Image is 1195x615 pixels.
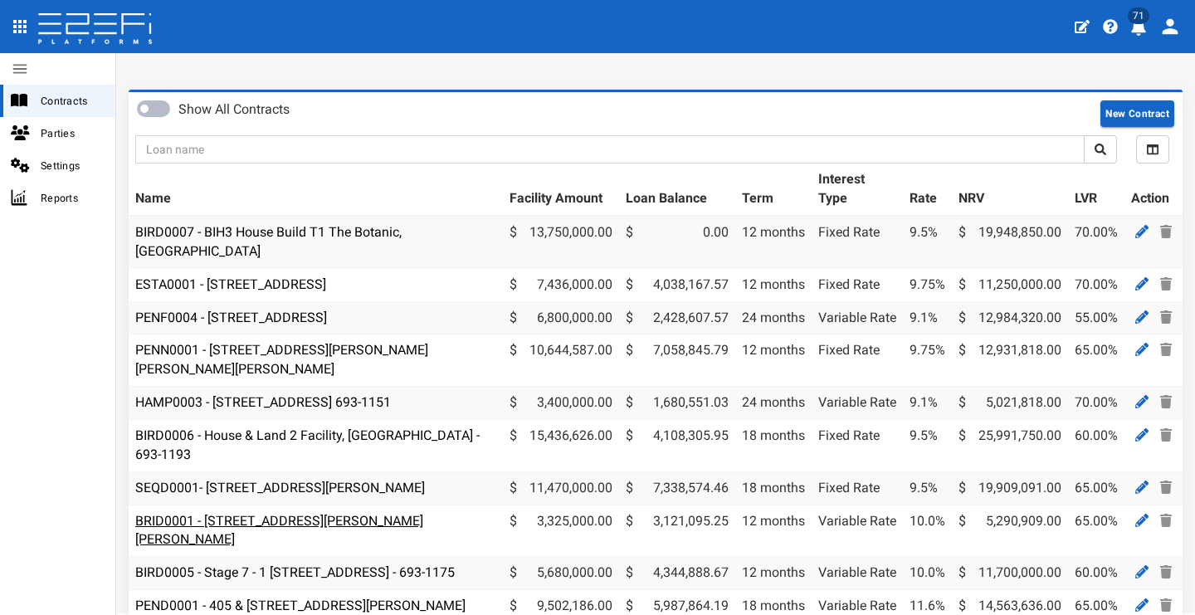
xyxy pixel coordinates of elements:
[903,164,952,216] th: Rate
[1068,505,1124,557] td: 65.00%
[903,419,952,471] td: 9.5%
[503,505,619,557] td: 3,325,000.00
[135,427,480,462] a: BIRD0006 - House & Land 2 Facility, [GEOGRAPHIC_DATA] - 693-1193
[503,557,619,590] td: 5,680,000.00
[135,135,1085,164] input: Loan name
[812,216,903,268] td: Fixed Rate
[903,387,952,420] td: 9.1%
[903,505,952,557] td: 10.0%
[1156,392,1176,412] a: Delete Contract
[503,471,619,505] td: 11,470,000.00
[503,419,619,471] td: 15,436,626.00
[619,471,735,505] td: 7,338,574.46
[619,557,735,590] td: 4,344,888.67
[952,164,1068,216] th: NRV
[812,471,903,505] td: Fixed Rate
[1068,301,1124,334] td: 55.00%
[503,164,619,216] th: Facility Amount
[952,301,1068,334] td: 12,984,320.00
[41,188,102,207] span: Reports
[812,268,903,301] td: Fixed Rate
[1068,471,1124,505] td: 65.00%
[503,387,619,420] td: 3,400,000.00
[1068,387,1124,420] td: 70.00%
[619,419,735,471] td: 4,108,305.95
[952,268,1068,301] td: 11,250,000.00
[135,513,423,548] a: BRID0001 - [STREET_ADDRESS][PERSON_NAME][PERSON_NAME]
[503,216,619,268] td: 13,750,000.00
[1156,222,1176,242] a: Delete Contract
[1156,425,1176,446] a: Delete Contract
[952,471,1068,505] td: 19,909,091.00
[1156,339,1176,360] a: Delete Contract
[1156,274,1176,295] a: Delete Contract
[735,387,812,420] td: 24 months
[735,334,812,387] td: 12 months
[952,334,1068,387] td: 12,931,818.00
[1068,557,1124,590] td: 60.00%
[619,164,735,216] th: Loan Balance
[41,124,102,143] span: Parties
[735,505,812,557] td: 12 months
[41,91,102,110] span: Contracts
[903,216,952,268] td: 9.5%
[135,310,327,325] a: PENF0004 - [STREET_ADDRESS]
[1068,334,1124,387] td: 65.00%
[135,224,402,259] a: BIRD0007 - BIH3 House Build T1 The Botanic, [GEOGRAPHIC_DATA]
[812,387,903,420] td: Variable Rate
[1068,216,1124,268] td: 70.00%
[903,334,952,387] td: 9.75%
[1068,164,1124,216] th: LVR
[952,387,1068,420] td: 5,021,818.00
[735,268,812,301] td: 12 months
[735,301,812,334] td: 24 months
[619,216,735,268] td: 0.00
[1156,562,1176,583] a: Delete Contract
[735,216,812,268] td: 12 months
[812,419,903,471] td: Fixed Rate
[41,156,102,175] span: Settings
[503,334,619,387] td: 10,644,587.00
[135,276,326,292] a: ESTA0001 - [STREET_ADDRESS]
[735,164,812,216] th: Term
[735,471,812,505] td: 18 months
[952,419,1068,471] td: 25,991,750.00
[952,216,1068,268] td: 19,948,850.00
[619,334,735,387] td: 7,058,845.79
[129,164,503,216] th: Name
[135,564,455,580] a: BIRD0005 - Stage 7 - 1 [STREET_ADDRESS] - 693-1175
[812,164,903,216] th: Interest Type
[812,301,903,334] td: Variable Rate
[619,505,735,557] td: 3,121,095.25
[903,268,952,301] td: 9.75%
[812,334,903,387] td: Fixed Rate
[135,480,425,495] a: SEQD0001- [STREET_ADDRESS][PERSON_NAME]
[178,100,290,120] label: Show All Contracts
[735,419,812,471] td: 18 months
[1068,419,1124,471] td: 60.00%
[1156,307,1176,328] a: Delete Contract
[812,505,903,557] td: Variable Rate
[619,387,735,420] td: 1,680,551.03
[952,505,1068,557] td: 5,290,909.00
[952,557,1068,590] td: 11,700,000.00
[735,557,812,590] td: 12 months
[1068,268,1124,301] td: 70.00%
[812,557,903,590] td: Variable Rate
[1124,164,1183,216] th: Action
[503,301,619,334] td: 6,800,000.00
[135,342,428,377] a: PENN0001 - [STREET_ADDRESS][PERSON_NAME][PERSON_NAME][PERSON_NAME]
[903,301,952,334] td: 9.1%
[1156,510,1176,531] a: Delete Contract
[903,557,952,590] td: 10.0%
[1156,477,1176,498] a: Delete Contract
[135,394,391,410] a: HAMP0003 - [STREET_ADDRESS] 693-1151
[503,268,619,301] td: 7,436,000.00
[1100,100,1174,127] button: New Contract
[619,301,735,334] td: 2,428,607.57
[619,268,735,301] td: 4,038,167.57
[903,471,952,505] td: 9.5%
